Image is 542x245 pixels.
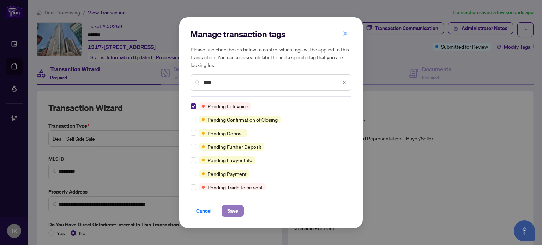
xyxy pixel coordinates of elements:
span: Pending Deposit [207,129,244,137]
button: Cancel [191,205,217,217]
button: Open asap [514,220,535,241]
span: Pending Further Deposit [207,143,261,151]
span: Pending to Invoice [207,102,248,110]
span: Pending Payment [207,170,247,178]
span: Pending Lawyer Info [207,156,252,164]
span: Pending Trade to be sent [207,183,263,191]
button: Save [222,205,244,217]
span: Save [227,205,238,216]
span: Pending Confirmation of Closing [207,116,278,123]
span: Cancel [196,205,212,216]
h2: Manage transaction tags [191,29,351,40]
h5: Please use checkboxes below to control which tags will be applied to this transaction. You can al... [191,45,351,69]
span: close [342,80,347,85]
span: close [343,31,348,36]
